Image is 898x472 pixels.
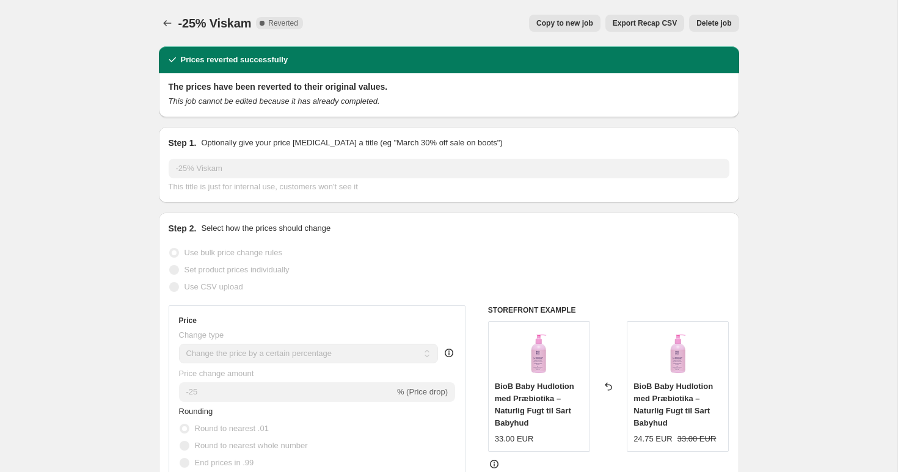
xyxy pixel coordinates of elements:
[169,222,197,234] h2: Step 2.
[488,305,729,315] h6: STOREFRONT EXAMPLE
[184,248,282,257] span: Use bulk price change rules
[195,441,308,450] span: Round to nearest whole number
[397,387,448,396] span: % (Price drop)
[443,347,455,359] div: help
[689,15,739,32] button: Delete job
[179,369,254,378] span: Price change amount
[268,18,298,28] span: Reverted
[696,18,731,28] span: Delete job
[195,458,254,467] span: End prices in .99
[169,96,380,106] i: This job cannot be edited because it has already completed.
[201,222,330,234] p: Select how the prices should change
[181,54,288,66] h2: Prices reverted successfully
[179,330,224,339] span: Change type
[169,159,729,178] input: 30% off holiday sale
[654,328,703,377] img: 35_VISIEMS_BIOB_PRODUKTAMS_-17_80x.png
[184,265,290,274] span: Set product prices individually
[178,16,252,30] span: -25% Viskam
[633,382,713,427] span: BioB Baby Hudlotion med Præbiotika – Naturlig Fugt til Sart Babyhud
[159,15,176,32] button: Price change jobs
[201,137,502,149] p: Optionally give your price [MEDICAL_DATA] a title (eg "March 30% off sale on boots")
[536,18,593,28] span: Copy to new job
[495,382,574,427] span: BioB Baby Hudlotion med Præbiotika – Naturlig Fugt til Sart Babyhud
[179,316,197,325] h3: Price
[179,382,395,402] input: -15
[605,15,684,32] button: Export Recap CSV
[195,424,269,433] span: Round to nearest .01
[495,433,534,445] div: 33.00 EUR
[677,433,717,445] strike: 33.00 EUR
[529,15,600,32] button: Copy to new job
[169,81,729,93] h2: The prices have been reverted to their original values.
[633,433,673,445] div: 24.75 EUR
[514,328,563,377] img: 35_VISIEMS_BIOB_PRODUKTAMS_-17_80x.png
[184,282,243,291] span: Use CSV upload
[169,182,358,191] span: This title is just for internal use, customers won't see it
[179,407,213,416] span: Rounding
[169,137,197,149] h2: Step 1.
[613,18,677,28] span: Export Recap CSV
